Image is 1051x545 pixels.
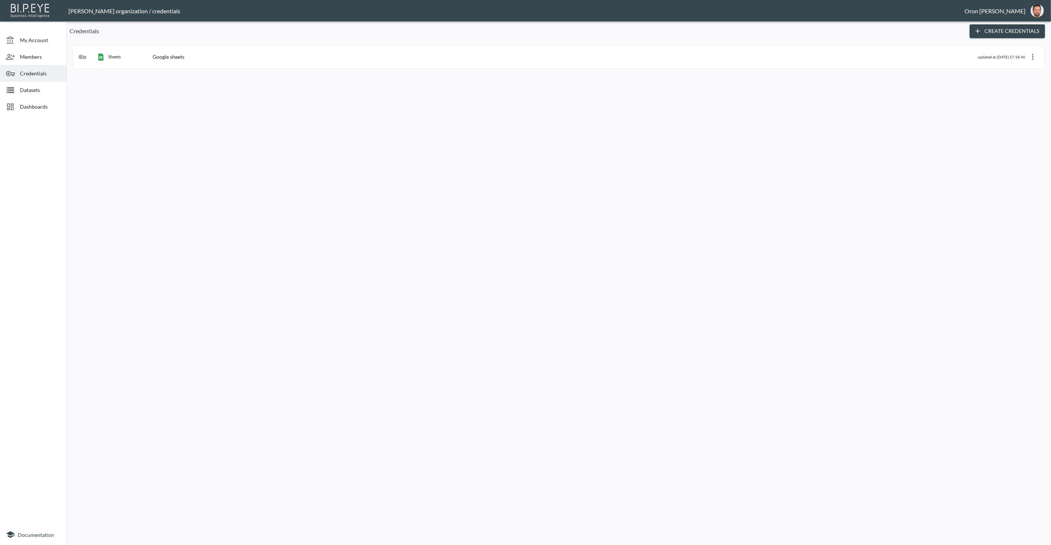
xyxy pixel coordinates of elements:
img: f7df4f0b1e237398fe25aedd0497c453 [1031,4,1044,17]
div: updated at: [DATE] 17:18:46 [978,55,1025,59]
button: oron@bipeye.com [1026,2,1049,20]
span: Datasets [20,86,61,94]
img: bipeye-logo [9,2,52,18]
p: Credentials [69,27,964,35]
button: more [1027,51,1039,63]
a: Documentation [6,530,61,539]
div: Google sheets [153,54,184,60]
span: Dashboards [20,103,61,110]
div: [PERSON_NAME] organization / credentials [68,7,965,14]
button: Create Credentials [970,24,1045,38]
p: Sheets [108,54,121,59]
div: Oron [PERSON_NAME] [965,7,1026,14]
span: Members [20,53,61,61]
span: My Account [20,36,61,44]
span: Credentials [20,69,61,77]
img: google sheets [97,53,105,61]
span: Documentation [18,532,54,538]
